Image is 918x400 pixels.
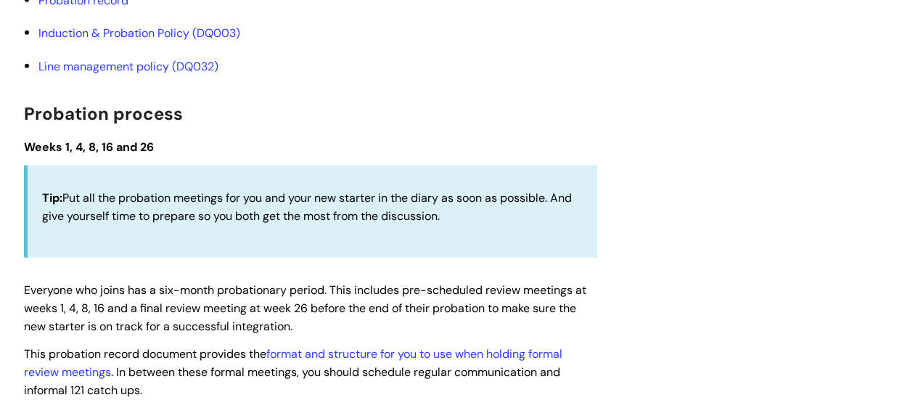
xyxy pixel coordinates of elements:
strong: Tip: [42,190,62,205]
a: Line management policy (DQ032) [38,59,218,74]
a: Induction & Probation Policy (DQ003) [38,25,240,41]
span: Weeks 1, 4, 8, 16 and 26 [24,139,154,155]
span: This probation record document provides the . In between these formal meetings, you should schedu... [24,346,562,398]
span: Probation process [24,102,183,125]
span: Everyone who joins has a six-month probationary period. This includes pre-scheduled review meetin... [24,282,586,334]
span: Put all the probation meetings for you and your new starter in the diary as soon as possible. And... [42,190,572,224]
a: format and structure for you to use when holding formal review meetings [24,346,562,380]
